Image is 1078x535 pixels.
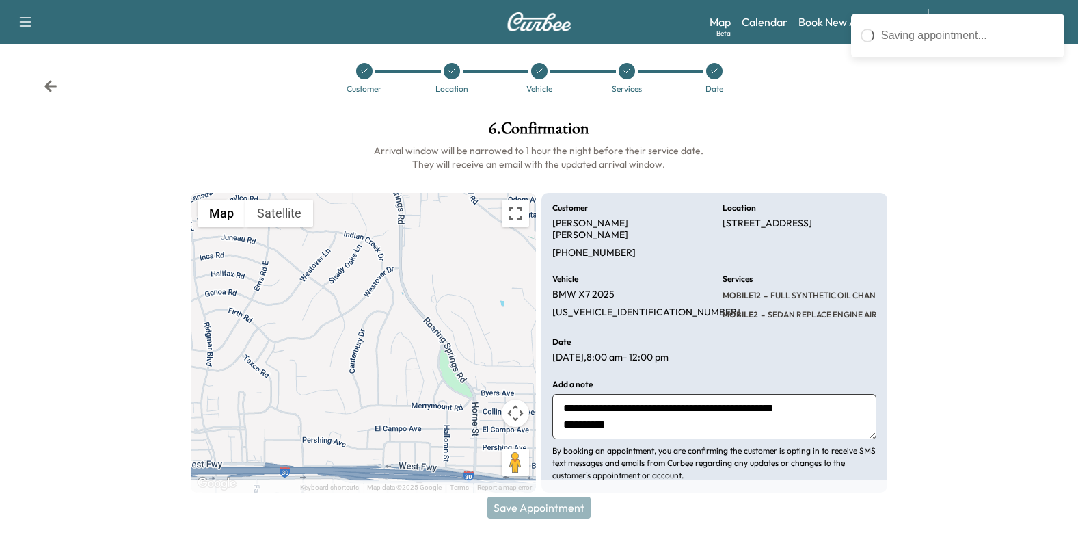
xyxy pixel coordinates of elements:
[723,204,756,212] h6: Location
[552,247,636,259] p: [PHONE_NUMBER]
[191,120,887,144] h1: 6 . Confirmation
[552,380,593,389] h6: Add a note
[347,85,381,93] div: Customer
[526,85,552,93] div: Vehicle
[198,200,245,227] button: Show street map
[768,290,887,301] span: FULL SYNTHETIC OIL CHANGE
[552,204,588,212] h6: Customer
[552,218,706,242] p: [PERSON_NAME] [PERSON_NAME]
[502,200,529,227] button: Toggle fullscreen view
[798,14,914,30] a: Book New Appointment
[723,309,758,320] span: MOBILE2
[194,475,239,493] a: Open this area in Google Maps (opens a new window)
[552,275,578,283] h6: Vehicle
[191,144,887,171] h6: Arrival window will be narrowed to 1 hour the night before their service date. They will receive ...
[502,400,529,427] button: Map camera controls
[758,308,765,322] span: -
[502,449,529,476] button: Drag Pegman onto the map to open Street View
[612,85,642,93] div: Services
[881,27,1055,44] div: Saving appointment...
[716,28,731,38] div: Beta
[552,306,740,319] p: [US_VEHICLE_IDENTIFICATION_NUMBER]
[435,85,468,93] div: Location
[723,275,753,283] h6: Services
[710,14,731,30] a: MapBeta
[194,475,239,493] img: Google
[44,79,57,93] div: Back
[742,14,787,30] a: Calendar
[765,309,904,320] span: SEDAN REPLACE ENGINE AIR FILTER
[552,352,669,364] p: [DATE] , 8:00 am - 12:00 pm
[723,218,812,230] p: [STREET_ADDRESS]
[552,289,615,301] p: BMW X7 2025
[761,289,768,302] span: -
[245,200,313,227] button: Show satellite imagery
[552,338,571,346] h6: Date
[723,290,761,301] span: MOBILE12
[507,12,572,31] img: Curbee Logo
[705,85,723,93] div: Date
[552,445,876,482] p: By booking an appointment, you are confirming the customer is opting in to receive SMS text messa...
